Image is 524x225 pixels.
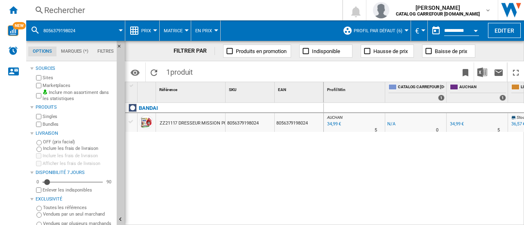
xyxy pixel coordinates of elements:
div: AUCHAN 1 offers sold by AUCHAN [448,82,508,102]
span: SKU [229,87,237,92]
button: md-calendar [428,22,444,39]
div: 34,99 € [450,121,464,127]
button: En Prix [195,20,216,41]
md-slider: Disponibilité [43,178,103,186]
input: Bundles [36,122,41,127]
input: Afficher les frais de livraison [36,161,41,166]
span: Référence [159,87,177,92]
div: Prix [129,20,155,41]
div: Profil Min Sort None [325,82,385,95]
span: 1 [162,62,197,80]
button: Envoyer ce rapport par email [490,62,507,82]
button: Indisponible [299,45,352,58]
button: € [415,20,423,41]
div: Sort None [325,82,385,95]
span: [PERSON_NAME] [396,4,480,12]
img: profile.jpg [373,2,389,18]
input: OFF (prix facial) [36,140,42,145]
div: Sources [36,65,113,72]
span: En Prix [195,28,212,33]
label: Inclure les frais de livraison [43,145,113,151]
img: wise-card.svg [8,25,18,36]
button: Hausse de prix [361,45,414,58]
div: Délai de livraison : 5 jours [497,126,500,134]
button: Recharger [146,62,162,82]
span: € [415,27,419,35]
label: Vendues par un seul marchand [43,211,113,217]
input: Marketplaces [36,83,41,88]
div: Sort None [139,82,156,95]
button: Produits en promotion [223,45,291,58]
div: 8056379198024 [30,20,121,41]
span: Indisponible [312,48,340,54]
span: Profil Min [327,87,346,92]
label: Bundles [43,121,113,127]
div: EAN Sort None [276,82,323,95]
span: EAN [278,87,286,92]
div: ZZ21117 DRESSEUR MISSION POKEMON [160,114,243,133]
input: Inclure les frais de livraison [36,153,41,158]
span: Prix [141,28,151,33]
div: Exclusivité [36,196,113,203]
input: Sites [36,75,41,80]
span: 8056379198024 [43,28,75,33]
div: 1 offers sold by CATALOG CARREFOUR JOUET.FR [438,95,445,101]
label: OFF (prix facial) [43,139,113,145]
div: SKU Sort None [227,82,274,95]
div: Référence Sort None [158,82,225,95]
div: 8056379198024 [275,113,323,132]
span: Produits en promotion [236,48,287,54]
div: 34,99 € [449,120,464,128]
input: Inclure mon assortiment dans les statistiques [36,91,41,101]
input: Afficher les frais de livraison [36,187,41,193]
label: Marketplaces [43,82,113,89]
div: Rechercher [44,4,321,16]
div: Matrice [164,20,187,41]
button: Editer [488,23,521,38]
button: Profil par défaut (6) [354,20,407,41]
button: Prix [141,20,155,41]
div: Mise à jour : vendredi 26 septembre 2025 09:22 [326,120,341,128]
button: Créer un favoris [457,62,474,82]
span: Hausse de prix [373,48,408,54]
label: Toutes les références [43,205,113,211]
button: Baisse de prix [422,45,475,58]
button: Open calendar [468,22,483,37]
div: 1 offers sold by AUCHAN [499,95,506,101]
div: Livraison [36,130,113,137]
span: Baisse de prix [435,48,467,54]
span: AUCHAN [459,84,506,91]
md-tab-item: Marques (*) [56,47,93,56]
input: Toutes les références [36,206,42,211]
div: Sort None [276,82,323,95]
div: FILTRER PAR [174,47,215,55]
div: Délai de livraison : 0 jour [436,126,438,134]
button: Plein écran [508,62,524,82]
span: CATALOG CARREFOUR [DOMAIN_NAME] [398,84,445,91]
label: Enlever les indisponibles [43,187,113,193]
div: Sort None [158,82,225,95]
span: AUCHAN [327,115,342,120]
div: Produits [36,104,113,111]
span: Profil par défaut (6) [354,28,402,33]
div: Délai de livraison : 5 jours [375,126,377,134]
label: Singles [43,114,113,120]
label: Afficher les frais de livraison [43,160,113,167]
img: alerts-logo.svg [8,46,18,56]
div: 90 [104,179,113,185]
div: Sort None [227,82,274,95]
input: Inclure les frais de livraison [36,147,42,152]
div: 8056379198024 [226,113,274,132]
b: CATALOG CARREFOUR [DOMAIN_NAME] [396,11,480,17]
label: Inclure mon assortiment dans les statistiques [43,89,113,102]
div: Cliquez pour filtrer sur cette marque [139,103,158,113]
button: Télécharger au format Excel [474,62,490,82]
button: Masquer [117,41,126,56]
span: Matrice [164,28,183,33]
div: N/A [387,120,395,128]
md-menu: Currency [411,20,428,41]
md-tab-item: Options [28,47,56,56]
div: 0 [34,179,41,185]
div: Profil par défaut (6) [343,20,407,41]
